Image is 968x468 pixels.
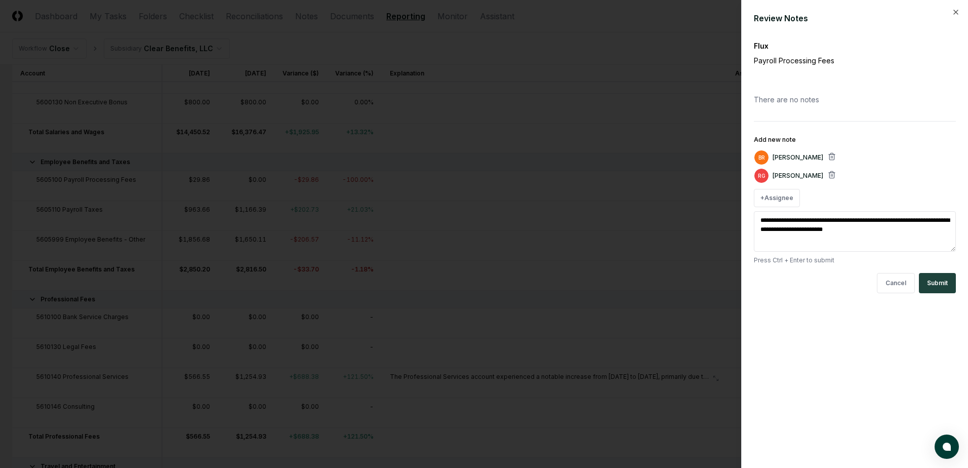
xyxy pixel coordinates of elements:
[754,55,921,66] p: Payroll Processing Fees
[754,41,956,51] div: Flux
[773,171,823,180] p: [PERSON_NAME]
[773,153,823,162] p: [PERSON_NAME]
[919,273,956,293] button: Submit
[758,172,765,180] span: RG
[754,189,800,207] button: +Assignee
[754,256,956,265] p: Press Ctrl + Enter to submit
[877,273,915,293] button: Cancel
[754,12,956,24] div: Review Notes
[754,86,956,113] div: There are no notes
[758,154,765,162] span: BR
[754,136,796,143] label: Add new note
